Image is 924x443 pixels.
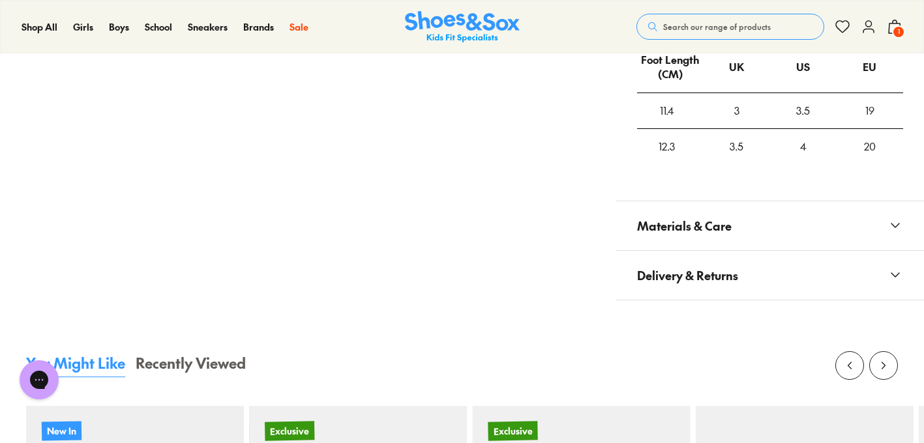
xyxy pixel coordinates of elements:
span: School [145,20,172,33]
span: Search our range of products [663,21,771,33]
a: Shoes & Sox [405,11,520,43]
button: 1 [887,12,902,41]
a: Shop All [22,20,57,34]
p: New In [42,421,82,440]
div: 12.3 [637,129,697,164]
div: EU [863,50,876,85]
div: 19 [837,93,903,128]
button: Materials & Care [616,201,924,250]
div: 20 [837,129,903,164]
a: Boys [109,20,129,34]
a: Sale [290,20,308,34]
div: 11.4 [637,93,697,128]
span: Boys [109,20,129,33]
div: 3.5 [704,129,770,164]
iframe: Gorgias live chat messenger [13,356,65,404]
button: Delivery & Returns [616,251,924,300]
img: SNS_Logo_Responsive.svg [405,11,520,43]
span: Shop All [22,20,57,33]
span: Sneakers [188,20,228,33]
div: 3 [704,93,770,128]
span: Girls [73,20,93,33]
div: Foot Length (CM) [638,42,703,92]
a: Brands [243,20,274,34]
button: Search our range of products [636,14,824,40]
span: Sale [290,20,308,33]
div: 3.5 [770,93,837,128]
span: Brands [243,20,274,33]
p: Exclusive [488,421,537,440]
div: UK [729,50,744,85]
a: Girls [73,20,93,34]
button: Recently Viewed [136,352,246,377]
div: 4 [770,129,837,164]
span: Materials & Care [637,207,732,245]
span: Delivery & Returns [637,256,738,294]
a: School [145,20,172,34]
span: 1 [892,25,905,38]
button: You Might Like [26,352,125,377]
a: Sneakers [188,20,228,34]
div: US [796,50,810,85]
p: Exclusive [265,421,314,440]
